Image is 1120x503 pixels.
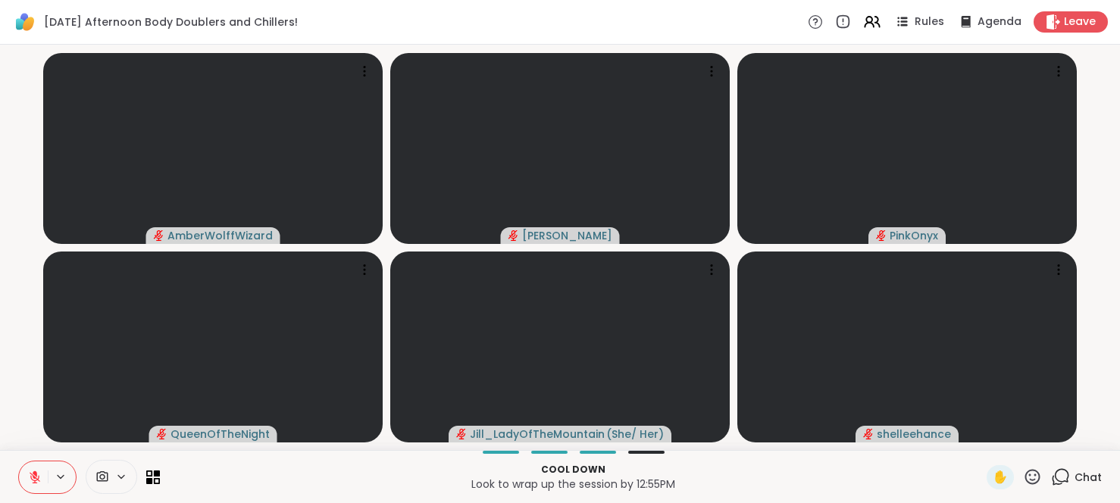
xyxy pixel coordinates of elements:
span: AmberWolffWizard [167,228,273,243]
img: ShareWell Logomark [12,9,38,35]
span: [DATE] Afternoon Body Doublers and Chillers! [44,14,298,30]
span: Jill_LadyOfTheMountain [470,426,605,442]
span: audio-muted [456,429,467,439]
span: PinkOnyx [890,228,938,243]
span: audio-muted [154,230,164,241]
span: Rules [915,14,944,30]
span: Leave [1064,14,1096,30]
span: audio-muted [876,230,887,241]
span: [PERSON_NAME] [522,228,612,243]
p: Look to wrap up the session by 12:55PM [169,476,978,492]
span: ( She/ Her ) [606,426,664,442]
span: shelleehance [877,426,951,442]
span: audio-muted [508,230,519,241]
span: Agenda [978,14,1021,30]
span: audio-muted [157,429,167,439]
span: ✋ [993,468,1008,486]
span: audio-muted [863,429,874,439]
p: Cool down [169,463,978,476]
span: Chat [1075,470,1102,485]
span: QueenOfTheNight [171,426,270,442]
